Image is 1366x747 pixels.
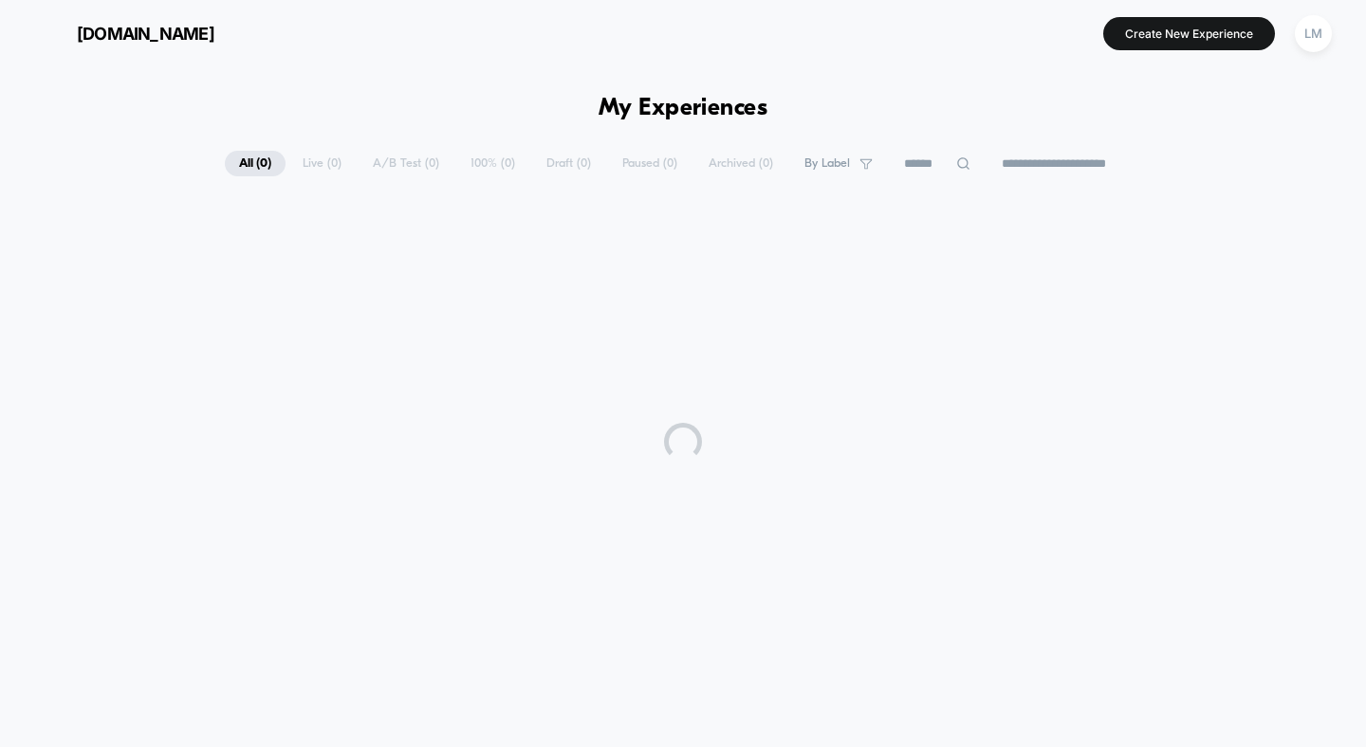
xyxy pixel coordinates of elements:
[1289,14,1338,53] button: LM
[1295,15,1332,52] div: LM
[77,24,214,44] span: [DOMAIN_NAME]
[225,151,286,176] span: All ( 0 )
[599,95,768,122] h1: My Experiences
[804,156,850,171] span: By Label
[1103,17,1275,50] button: Create New Experience
[28,18,220,48] button: [DOMAIN_NAME]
